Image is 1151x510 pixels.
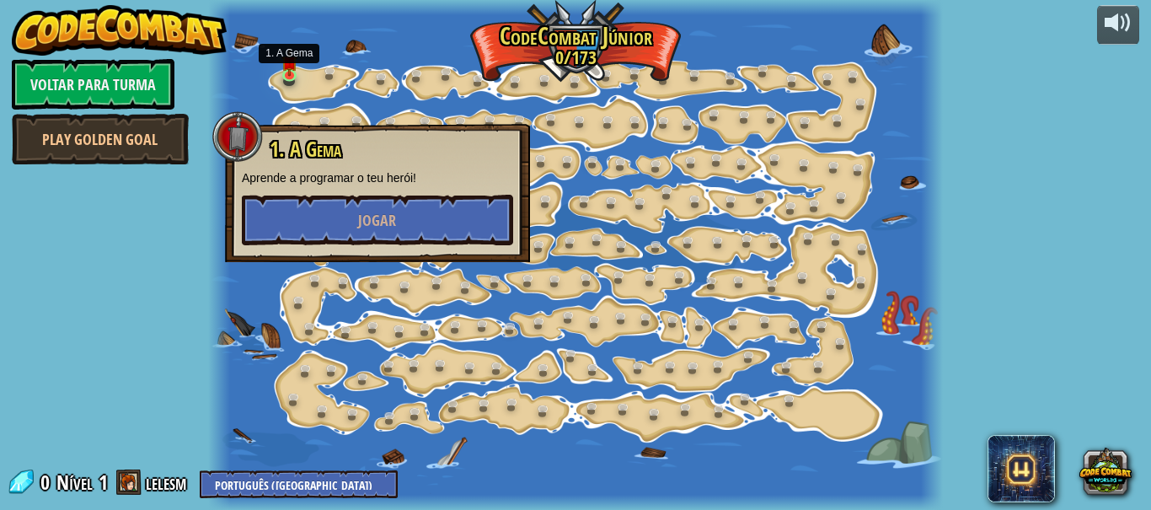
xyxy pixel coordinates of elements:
[12,59,174,110] a: Voltar para Turma
[146,469,191,496] a: lelesm
[242,195,513,245] button: Jogar
[358,210,396,231] span: Jogar
[12,114,189,164] a: Play Golden Goal
[12,5,228,56] img: CodeCombat - Learn how to code by playing a game
[99,469,108,496] span: 1
[242,169,513,186] p: Aprende a programar o teu herói!
[1097,5,1139,45] button: Ajuste o volume
[40,469,55,496] span: 0
[281,48,297,76] img: level-banner-unstarted.png
[56,469,93,497] span: Nível
[270,135,341,164] span: 1. A Gema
